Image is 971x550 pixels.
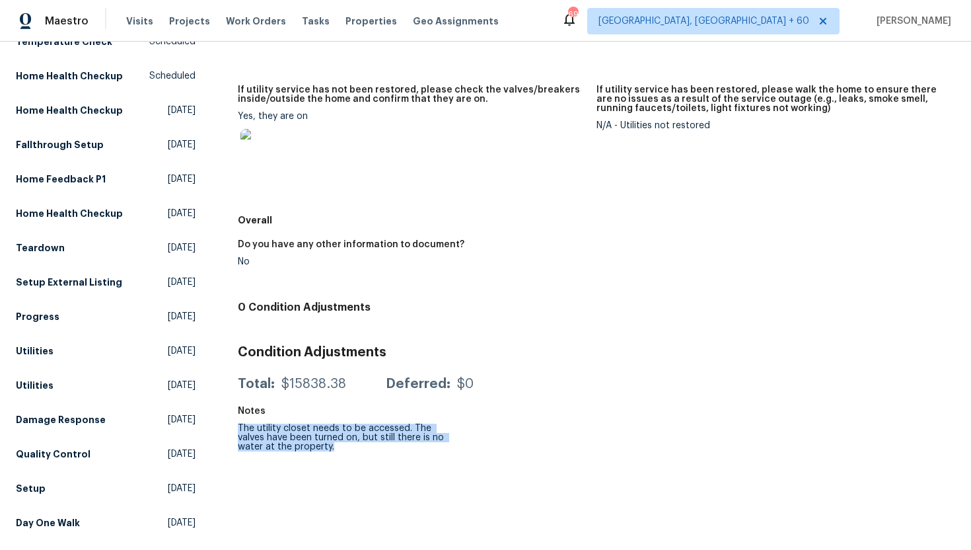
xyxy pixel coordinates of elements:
[16,276,122,289] h5: Setup External Listing
[226,15,286,28] span: Work Orders
[16,477,196,500] a: Setup[DATE]
[238,346,955,359] h3: Condition Adjustments
[345,15,397,28] span: Properties
[238,407,266,416] h5: Notes
[16,442,196,466] a: Quality Control[DATE]
[16,30,196,54] a: Temperature CheckScheduled
[168,207,196,220] span: [DATE]
[16,241,65,255] h5: Teardown
[16,305,196,329] a: Progress[DATE]
[596,85,945,113] h5: If utility service has been restored, please walk the home to ensure there are no issues as a res...
[16,236,196,260] a: Teardown[DATE]
[16,511,196,535] a: Day One Walk[DATE]
[168,173,196,186] span: [DATE]
[16,202,196,225] a: Home Health Checkup[DATE]
[168,310,196,323] span: [DATE]
[168,241,196,255] span: [DATE]
[413,15,499,28] span: Geo Assignments
[457,377,474,391] div: $0
[596,121,945,130] div: N/A - Utilities not restored
[149,69,196,83] span: Scheduled
[45,15,89,28] span: Maestro
[126,15,153,28] span: Visits
[16,448,90,461] h5: Quality Control
[16,138,104,151] h5: Fallthrough Setup
[16,408,196,432] a: Damage Response[DATE]
[16,35,112,48] h5: Temperature Check
[16,98,196,122] a: Home Health Checkup[DATE]
[168,516,196,530] span: [DATE]
[16,516,80,530] h5: Day One Walk
[168,413,196,426] span: [DATE]
[16,270,196,294] a: Setup External Listing[DATE]
[16,173,106,186] h5: Home Feedback P1
[16,339,196,363] a: Utilities[DATE]
[16,167,196,191] a: Home Feedback P1[DATE]
[16,413,106,426] h5: Damage Response
[169,15,210,28] span: Projects
[168,448,196,461] span: [DATE]
[16,344,54,358] h5: Utilities
[168,482,196,495] span: [DATE]
[386,377,450,391] div: Deferred:
[238,85,586,104] h5: If utility service has not been restored, please check the valves/breakers inside/outside the hom...
[168,138,196,151] span: [DATE]
[168,379,196,392] span: [DATE]
[871,15,951,28] span: [PERSON_NAME]
[16,69,123,83] h5: Home Health Checkup
[16,482,46,495] h5: Setup
[168,344,196,358] span: [DATE]
[16,64,196,88] a: Home Health CheckupScheduled
[238,301,955,314] h4: 0 Condition Adjustments
[16,207,123,220] h5: Home Health Checkup
[598,15,809,28] span: [GEOGRAPHIC_DATA], [GEOGRAPHIC_DATA] + 60
[238,377,275,391] div: Total:
[238,257,586,266] div: No
[568,8,577,21] div: 691
[281,377,346,391] div: $15838.38
[238,424,453,452] div: The utility closet needs to be accessed. The valves have been turned on, but still there is no wa...
[168,104,196,117] span: [DATE]
[168,276,196,289] span: [DATE]
[238,240,464,249] h5: Do you have any other information to document?
[149,35,196,48] span: Scheduled
[16,373,196,397] a: Utilities[DATE]
[16,104,123,117] h5: Home Health Checkup
[302,17,330,26] span: Tasks
[16,310,59,323] h5: Progress
[238,112,586,179] div: Yes, they are on
[238,214,955,227] h5: Overall
[16,133,196,157] a: Fallthrough Setup[DATE]
[16,379,54,392] h5: Utilities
